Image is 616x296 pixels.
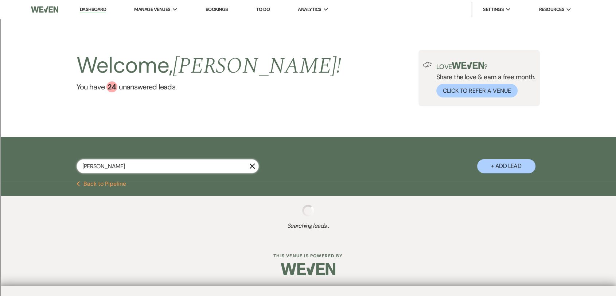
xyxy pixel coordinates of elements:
[3,3,152,9] div: Home
[3,9,67,17] input: Search outlines
[3,24,613,30] div: Sort New > Old
[3,43,613,50] div: Options
[298,6,321,13] span: Analytics
[31,2,59,17] img: Weven Logo
[80,6,106,13] a: Dashboard
[206,6,228,12] a: Bookings
[3,37,613,43] div: Delete
[3,30,613,37] div: Move To ...
[539,6,564,13] span: Resources
[3,17,613,24] div: Sort A > Z
[134,6,170,13] span: Manage Venues
[483,6,504,13] span: Settings
[256,6,270,12] a: To Do
[3,50,613,57] div: Sign out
